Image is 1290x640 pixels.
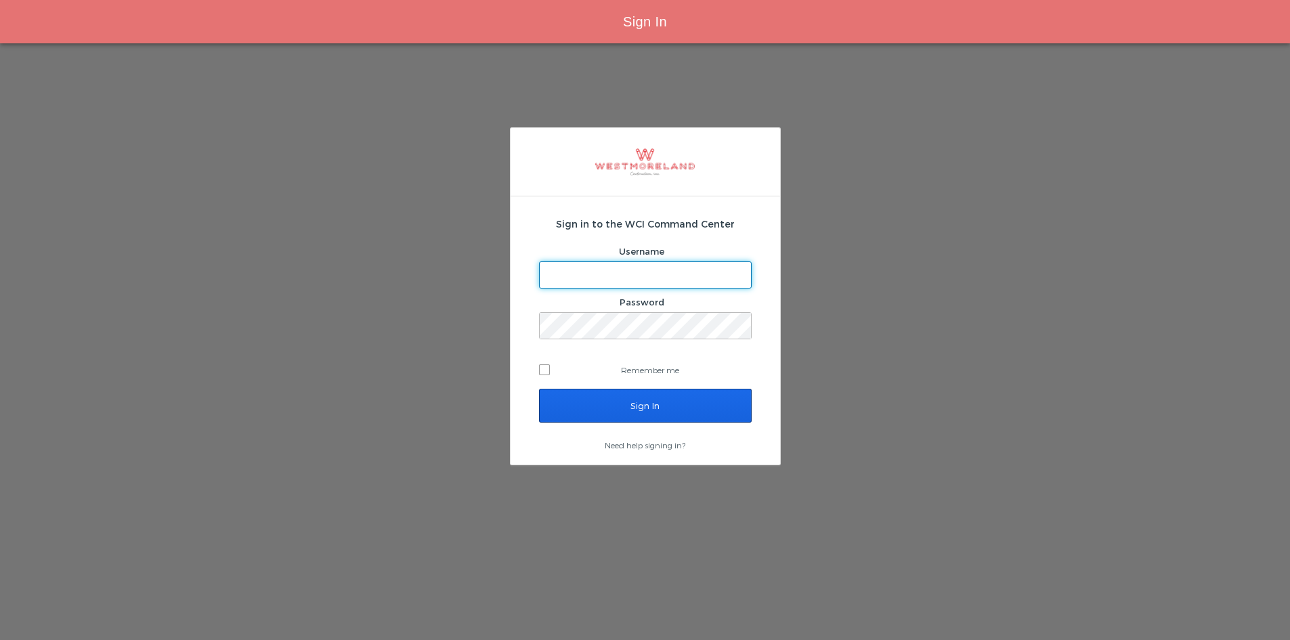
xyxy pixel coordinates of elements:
[539,360,752,380] label: Remember me
[539,217,752,231] h2: Sign in to the WCI Command Center
[539,389,752,423] input: Sign In
[623,14,667,29] span: Sign In
[605,440,685,450] a: Need help signing in?
[620,297,664,307] label: Password
[619,246,664,257] label: Username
